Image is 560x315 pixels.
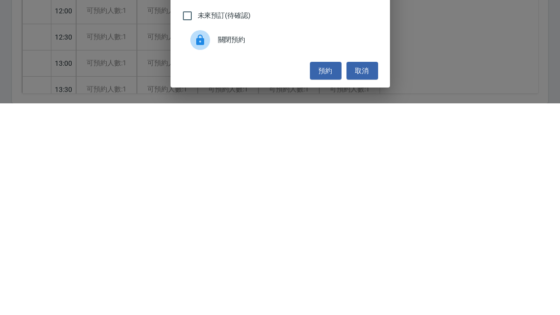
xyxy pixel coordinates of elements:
[218,246,370,257] span: 關閉預約
[182,92,378,119] div: 30分鐘
[346,273,378,292] button: 取消
[189,122,200,130] label: 備註
[189,88,210,95] label: 服務時長
[310,273,342,292] button: 預約
[189,18,214,26] label: 顧客電話
[189,53,214,60] label: 顧客姓名
[182,238,378,266] div: 關閉預約
[198,222,251,232] span: 未來預訂(待確認)
[189,157,210,165] label: 顧客備註
[198,201,260,212] span: 佔用顧客端預約名額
